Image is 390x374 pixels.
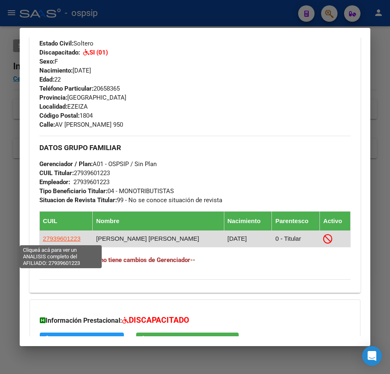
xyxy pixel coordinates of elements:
[39,112,93,119] span: 1804
[39,40,73,47] strong: Estado Civil:
[39,94,126,101] span: [GEOGRAPHIC_DATA]
[40,315,351,326] h3: Información Prestacional:
[39,187,174,195] span: 04 - MONOTRIBUTISTAS
[39,103,88,110] span: EZEIZA
[224,230,272,247] td: [DATE]
[39,40,94,47] span: Soltero
[39,76,54,83] strong: Edad:
[73,178,109,187] div: 27939601223
[40,333,124,345] button: SUR / SURGE / INTEGR.
[39,94,67,101] strong: Provincia:
[43,235,81,242] span: 27939601223
[53,335,119,343] span: SUR / SURGE / INTEGR.
[39,169,110,177] span: 27939601223
[39,49,80,56] strong: Discapacitado:
[39,31,146,38] span: 9 - Hijo > 25 discapacitado
[39,169,74,177] strong: CUIL Titular:
[39,58,58,65] span: F
[39,67,91,74] span: [DATE]
[39,58,55,65] strong: Sexo:
[93,211,224,230] th: Nombre
[39,255,351,265] h4: --Este Grupo Familiar no tiene cambios de Gerenciador--
[362,346,382,366] div: Open Intercom Messenger
[39,76,61,83] span: 22
[39,211,93,230] th: CUIL
[39,85,94,92] strong: Teléfono Particular:
[89,49,108,56] strong: SI (01)
[320,211,351,230] th: Activo
[39,67,73,74] strong: Nacimiento:
[39,121,55,128] strong: Calle:
[39,187,107,195] strong: Tipo Beneficiario Titular:
[39,85,120,92] span: 20658365
[39,112,80,119] strong: Código Postal:
[93,230,224,247] td: [PERSON_NAME] [PERSON_NAME]
[39,196,222,204] span: 99 - No se conoce situación de revista
[39,143,351,152] h3: DATOS GRUPO FAMILIAR
[272,230,320,247] td: 0 - Titular
[39,31,73,38] strong: Parentesco:
[39,121,123,128] span: AV [PERSON_NAME] 950
[224,211,272,230] th: Nacimiento
[39,178,70,186] strong: Empleador:
[136,333,239,345] button: Certificado Discapacidad
[272,211,320,230] th: Parentesco
[151,335,234,343] span: Certificado Discapacidad
[39,160,93,168] strong: Gerenciador / Plan:
[129,315,189,325] span: DISCAPACITADO
[39,103,67,110] strong: Localidad:
[39,160,157,168] span: A01 - OSPSIP / Sin Plan
[39,196,117,204] strong: Situacion de Revista Titular:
